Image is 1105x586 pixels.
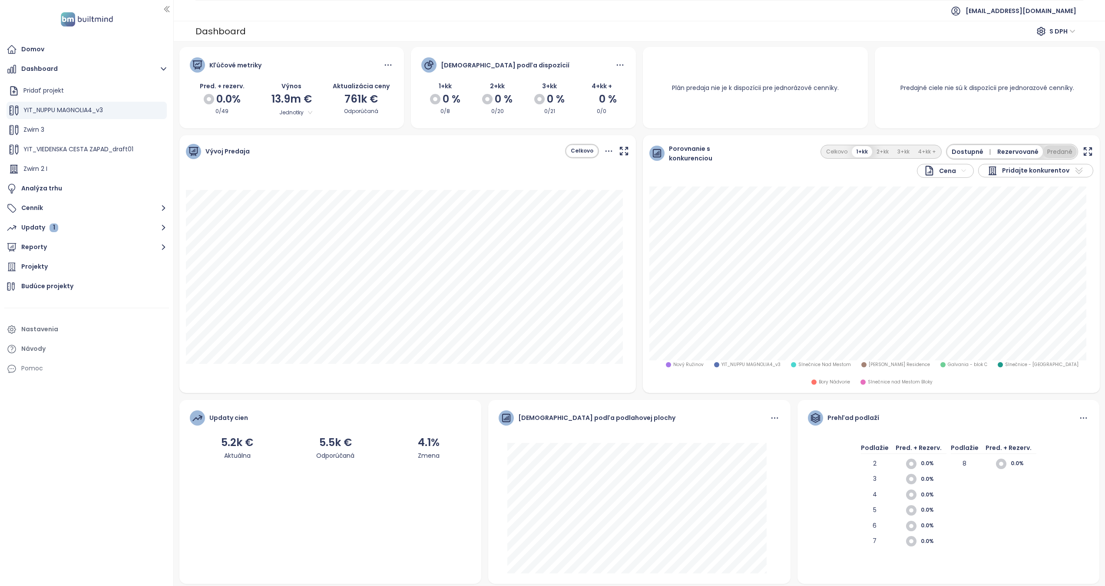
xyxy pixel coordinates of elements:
[328,81,394,91] div: Aktualizácia ceny
[21,343,46,354] div: Návody
[21,281,73,292] div: Budúce projekty
[673,361,704,368] span: Nový Ružinov
[861,474,889,489] div: 3
[316,451,354,460] div: Odporúčaná
[921,459,946,468] span: 0.0%
[7,121,167,139] div: Zwirn 3
[948,361,987,368] span: Galvania - blok C
[21,222,58,233] div: Updaty
[542,82,557,90] span: 3+kk
[271,92,312,106] span: 13.9m €
[4,180,169,197] a: Analýza trhu
[599,91,617,107] span: 0 %
[23,164,47,173] span: Zwirn 2 I
[798,361,851,368] span: Slnečnice Nad Mestom
[190,107,255,116] div: 0/49
[989,147,991,156] span: |
[1011,459,1036,468] span: 0.0%
[7,82,167,100] div: Pridať projekt
[566,145,598,157] button: Celkovo
[669,144,733,163] span: Porovnanie s konkurenciou
[914,146,940,158] button: 4+kk +
[7,160,167,178] div: Zwirn 2 I
[578,107,625,116] div: 0/0
[4,41,169,58] a: Domov
[924,165,956,176] div: Cena
[490,82,505,90] span: 2+kk
[221,434,253,451] div: 5.2k €
[861,443,889,459] div: Podlažie
[195,23,246,40] div: Dashboard
[21,363,43,374] div: Pomoc
[7,102,167,119] div: YIT_NUPPU MAGNOLIA4_v3
[418,434,440,451] div: 4.1%
[50,223,58,232] div: 1
[861,536,889,552] div: 7
[209,60,261,70] div: Kľúčové metriky
[4,321,169,338] a: Nastavenia
[23,106,103,114] span: YIT_NUPPU MAGNOLIA4_v3
[221,451,253,460] div: Aktuálna
[861,459,889,474] div: 2
[872,146,893,158] button: 2+kk
[23,125,44,134] span: Zwirn 3
[344,92,378,106] span: 761k €
[921,522,946,530] span: 0.0%
[921,537,946,546] span: 0.0%
[209,413,248,423] div: Updaty cien
[7,141,167,158] div: YIT_VIEDENSKA CESTA ZAPAD_draft01
[869,361,930,368] span: [PERSON_NAME] Residence
[1005,361,1079,368] span: Slnečnice - [GEOGRAPHIC_DATA]
[21,183,62,194] div: Analýza trhu
[205,146,250,156] span: Vývoj Predaja
[997,147,1039,156] span: Rezervované
[4,200,169,217] button: Cenník
[1002,166,1069,176] span: Pridajte konkurentov
[4,258,169,276] a: Projekty
[4,239,169,256] button: Reporty
[421,107,469,116] div: 0/8
[852,146,872,158] button: 1+kk
[868,379,933,386] span: Slnečnice nad Mestom Bloky
[268,108,314,117] span: Jednotky
[921,506,946,514] span: 0.0%
[861,505,889,521] div: 5
[827,413,879,423] div: Prehľad podlaží
[822,146,852,158] button: Celkovo
[526,107,573,116] div: 0/21
[952,147,994,156] span: Dostupné
[200,82,245,90] span: Pred. + rezerv.
[4,340,169,358] a: Návody
[443,91,460,107] span: 0 %
[861,521,889,536] div: 6
[890,73,1085,103] div: Predajné ciele nie sú k dispozícii pre jednorazové cenníky.
[23,85,64,96] div: Pridať projekt
[921,491,946,499] span: 0.0%
[951,459,979,474] div: 8
[495,91,513,107] span: 0 %
[4,360,169,377] div: Pomoc
[1049,25,1075,38] span: S DPH
[259,81,324,91] div: Výnos
[592,82,612,90] span: 4+kk +
[4,219,169,236] button: Updaty 1
[893,146,914,158] button: 3+kk
[921,475,946,483] span: 0.0%
[951,443,979,459] div: Podlažie
[518,413,675,423] div: [DEMOGRAPHIC_DATA] podľa podlahovej plochy
[316,434,354,451] div: 5.5k €
[473,107,521,116] div: 0/20
[4,60,169,78] button: Dashboard
[21,324,58,335] div: Nastavenia
[819,379,850,386] span: Bory Nádvorie
[861,489,889,505] div: 4
[966,0,1076,21] span: [EMAIL_ADDRESS][DOMAIN_NAME]
[328,107,394,116] div: Odporúčaná
[981,443,1036,459] div: Pred. + Rezerv.
[1043,145,1077,158] button: Predané
[23,145,133,153] span: YIT_VIEDENSKA CESTA ZAPAD_draft01
[662,73,849,103] div: Plán predaja nie je k dispozícii pre jednorázové cenníky.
